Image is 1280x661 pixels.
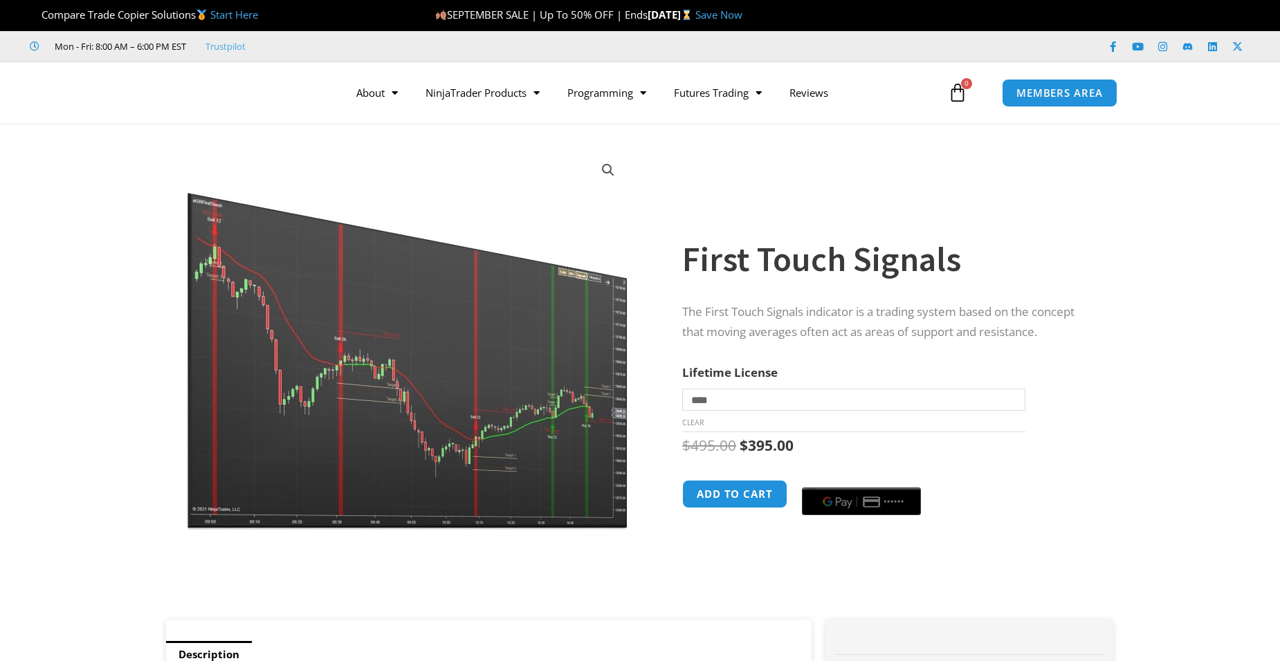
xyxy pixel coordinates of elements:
a: 0 [927,73,988,113]
span: 0 [961,78,972,89]
span: Compare Trade Copier Solutions [30,8,258,21]
span: $ [740,436,748,455]
p: The First Touch Signals indicator is a trading system based on the concept that moving averages o... [682,302,1086,342]
a: MEMBERS AREA [1002,79,1117,107]
nav: Menu [342,77,944,109]
h1: First Touch Signals [682,235,1086,283]
button: Buy with GPay [802,487,921,515]
img: LogoAI | Affordable Indicators – NinjaTrader [145,68,293,118]
img: 🍂 [436,10,446,20]
a: Reviews [776,77,842,109]
label: Lifetime License [682,364,778,380]
a: Programming [554,77,660,109]
button: Add to cart [682,480,787,508]
text: •••••• [884,497,904,507]
strong: [DATE] [648,8,695,21]
a: Futures Trading [660,77,776,109]
bdi: 395.00 [740,436,794,455]
a: View full-screen image gallery [596,158,621,183]
a: NinjaTrader Products [412,77,554,109]
a: Start Here [210,8,258,21]
a: Trustpilot [205,38,246,55]
span: SEPTEMBER SALE | Up To 50% OFF | Ends [435,8,648,21]
span: $ [682,436,691,455]
iframe: Secure payment input frame [799,478,924,479]
span: Mon - Fri: 8:00 AM – 6:00 PM EST [51,38,186,55]
a: About [342,77,412,109]
img: 🏆 [30,10,41,20]
a: Clear options [682,418,704,427]
img: 🥇 [196,10,207,20]
a: Save Now [695,8,742,21]
bdi: 495.00 [682,436,736,455]
img: First Touch Signals 1 [186,147,631,530]
span: MEMBERS AREA [1016,88,1103,98]
img: ⌛ [682,10,692,20]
